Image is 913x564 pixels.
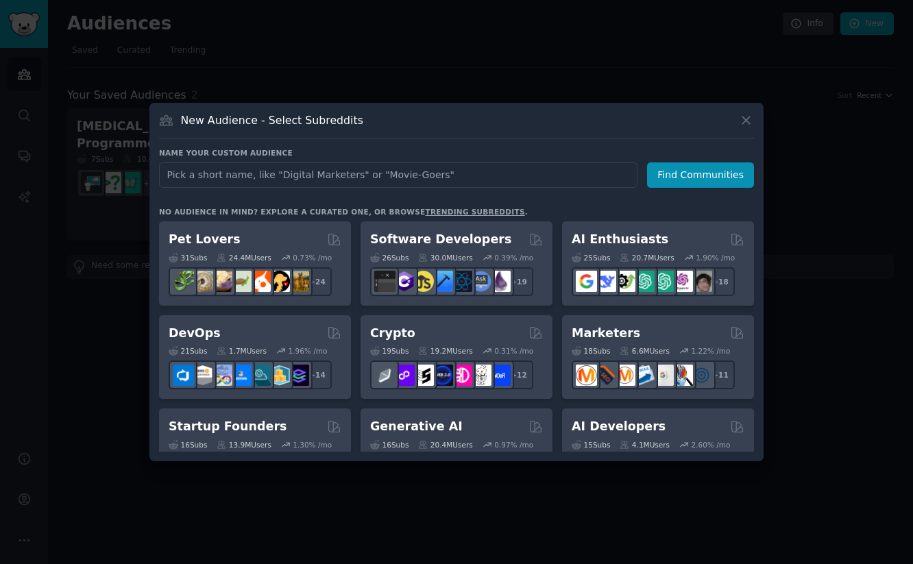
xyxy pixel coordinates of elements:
[494,346,533,356] div: 0.31 % /mo
[370,440,409,450] div: 16 Sub s
[572,346,610,356] div: 18 Sub s
[504,360,533,389] div: + 12
[192,271,213,292] img: ballpython
[418,346,472,356] div: 19.2M Users
[169,440,207,450] div: 16 Sub s
[706,267,735,296] div: + 18
[672,365,693,386] img: MarketingResearch
[432,271,453,292] img: iOSProgramming
[173,365,194,386] img: azuredevops
[614,271,635,292] img: AItoolsCatalog
[370,346,409,356] div: 19 Sub s
[374,365,395,386] img: ethfinance
[393,365,415,386] img: 0xPolygon
[692,346,731,356] div: 1.22 % /mo
[633,365,655,386] img: Emailmarketing
[572,418,666,435] h2: AI Developers
[211,365,232,386] img: Docker_DevOps
[620,346,670,356] div: 6.6M Users
[169,231,241,248] h2: Pet Lovers
[633,271,655,292] img: chatgpt_promptDesign
[572,440,610,450] div: 15 Sub s
[230,271,252,292] img: turtle
[159,207,528,217] div: No audience in mind? Explore a curated one, or browse .
[620,253,674,262] div: 20.7M Users
[451,271,472,292] img: reactnative
[230,365,252,386] img: DevOpsLinks
[169,346,207,356] div: 21 Sub s
[288,271,309,292] img: dogbreed
[696,253,735,262] div: 1.90 % /mo
[370,325,415,342] h2: Crypto
[572,231,668,248] h2: AI Enthusiasts
[425,208,524,216] a: trending subreddits
[418,253,472,262] div: 30.0M Users
[572,325,640,342] h2: Marketers
[211,271,232,292] img: leopardgeckos
[217,253,271,262] div: 24.4M Users
[288,365,309,386] img: PlatformEngineers
[169,418,287,435] h2: Startup Founders
[614,365,635,386] img: AskMarketing
[159,162,637,188] input: Pick a short name, like "Digital Marketers" or "Movie-Goers"
[217,440,271,450] div: 13.9M Users
[672,271,693,292] img: OpenAIDev
[504,267,533,296] div: + 19
[653,271,674,292] img: chatgpt_prompts_
[489,271,511,292] img: elixir
[572,253,610,262] div: 25 Sub s
[451,365,472,386] img: defiblockchain
[576,365,597,386] img: content_marketing
[303,267,332,296] div: + 24
[432,365,453,386] img: web3
[249,365,271,386] img: platformengineering
[181,113,363,127] h3: New Audience - Select Subreddits
[374,271,395,292] img: software
[576,271,597,292] img: GoogleGeminiAI
[470,271,491,292] img: AskComputerScience
[169,325,221,342] h2: DevOps
[217,346,267,356] div: 1.7M Users
[691,365,712,386] img: OnlineMarketing
[692,440,731,450] div: 2.60 % /mo
[595,365,616,386] img: bigseo
[173,271,194,292] img: herpetology
[489,365,511,386] img: defi_
[269,365,290,386] img: aws_cdk
[303,360,332,389] div: + 14
[370,418,463,435] h2: Generative AI
[169,253,207,262] div: 31 Sub s
[269,271,290,292] img: PetAdvice
[418,440,472,450] div: 20.4M Users
[192,365,213,386] img: AWS_Certified_Experts
[393,271,415,292] img: csharp
[691,271,712,292] img: ArtificalIntelligence
[370,253,409,262] div: 26 Sub s
[653,365,674,386] img: googleads
[494,253,533,262] div: 0.39 % /mo
[413,365,434,386] img: ethstaker
[249,271,271,292] img: cockatiel
[494,440,533,450] div: 0.97 % /mo
[159,148,754,158] h3: Name your custom audience
[595,271,616,292] img: DeepSeek
[370,231,511,248] h2: Software Developers
[647,162,754,188] button: Find Communities
[289,346,328,356] div: 1.96 % /mo
[470,365,491,386] img: CryptoNews
[620,440,670,450] div: 4.1M Users
[413,271,434,292] img: learnjavascript
[293,440,332,450] div: 1.30 % /mo
[706,360,735,389] div: + 11
[293,253,332,262] div: 0.73 % /mo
